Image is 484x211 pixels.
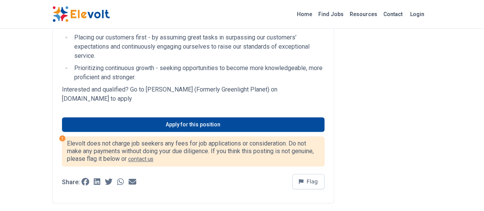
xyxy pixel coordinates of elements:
[446,174,484,211] iframe: Chat Widget
[67,140,319,163] p: Elevolt does not charge job seekers any fees for job applications or consideration. Do not make a...
[62,117,324,132] a: Apply for this position
[406,7,429,22] a: Login
[294,8,315,20] a: Home
[62,85,324,103] p: Interested and qualified? Go to [PERSON_NAME] (Formerly Greenlight Planet) on [DOMAIN_NAME] to apply
[62,179,80,185] p: Share:
[72,64,324,82] li: Prioritizing continuous growth - seeking opportunities to become more knowledgeable, more profici...
[128,156,153,162] a: contact us
[292,174,324,189] button: Flag
[347,8,380,20] a: Resources
[380,8,406,20] a: Contact
[52,6,110,22] img: Elevolt
[315,8,347,20] a: Find Jobs
[72,33,324,61] li: Placing our customers first - by assuming great tasks in surpassing our customers’ expectations a...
